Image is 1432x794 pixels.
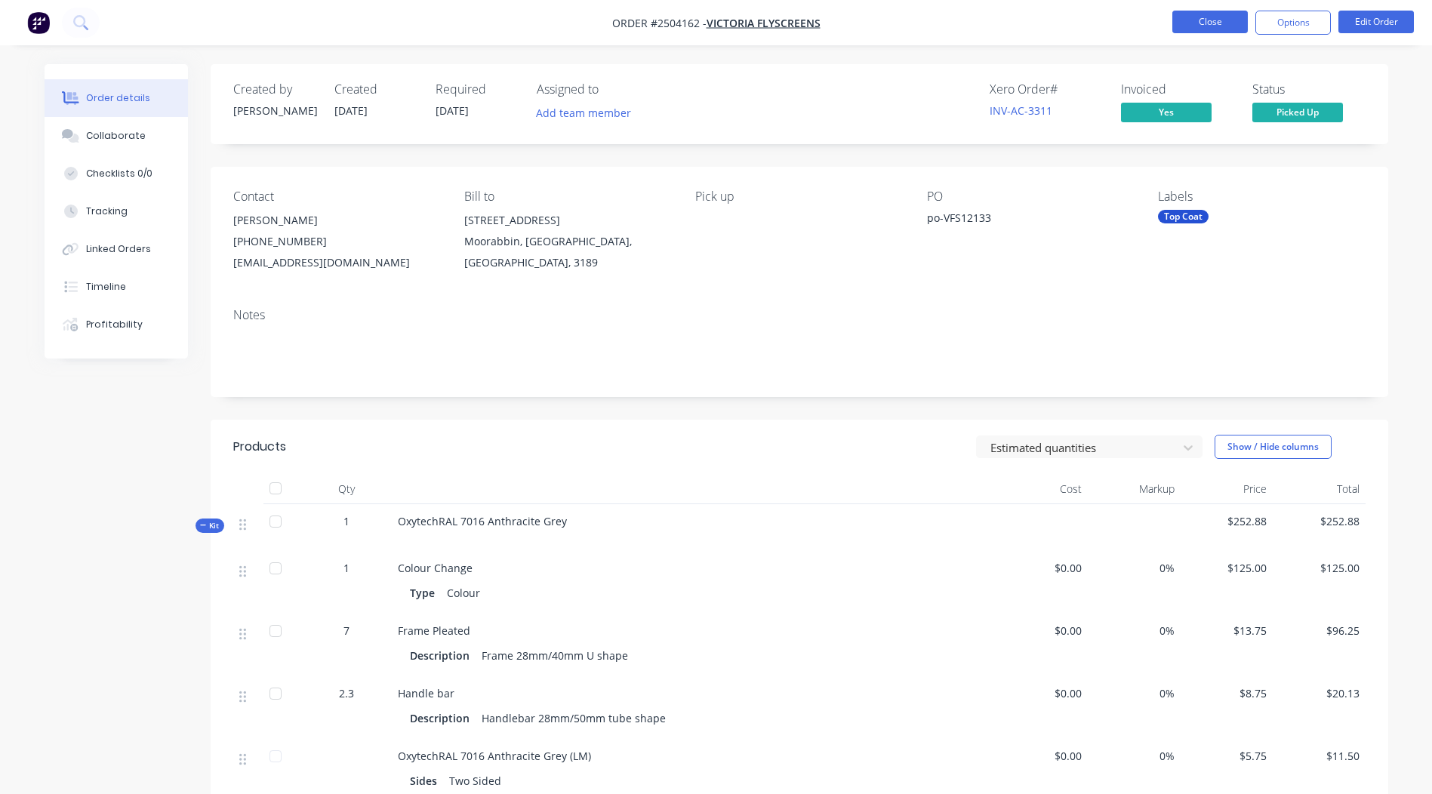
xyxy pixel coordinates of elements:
[200,520,220,531] span: Kit
[476,645,634,666] div: Frame 28mm/40mm U shape
[45,192,188,230] button: Tracking
[996,474,1089,504] div: Cost
[398,623,470,638] span: Frame Pleated
[1158,210,1209,223] div: Top Coat
[410,582,441,604] div: Type
[695,189,902,204] div: Pick up
[1181,474,1273,504] div: Price
[45,79,188,117] button: Order details
[334,103,368,118] span: [DATE]
[86,205,128,218] div: Tracking
[1252,103,1343,125] button: Picked Up
[86,318,143,331] div: Profitability
[990,82,1103,97] div: Xero Order #
[1094,685,1175,701] span: 0%
[301,474,392,504] div: Qty
[233,231,440,252] div: [PHONE_NUMBER]
[86,167,152,180] div: Checklists 0/0
[398,686,454,700] span: Handle bar
[233,438,286,456] div: Products
[443,770,507,792] div: Two Sided
[537,103,639,123] button: Add team member
[1252,82,1366,97] div: Status
[1121,103,1212,122] span: Yes
[86,242,151,256] div: Linked Orders
[339,685,354,701] span: 2.3
[476,707,672,729] div: Handlebar 28mm/50mm tube shape
[1279,623,1360,639] span: $96.25
[464,210,671,273] div: [STREET_ADDRESS]Moorabbin, [GEOGRAPHIC_DATA], [GEOGRAPHIC_DATA], 3189
[1279,748,1360,764] span: $11.50
[45,268,188,306] button: Timeline
[45,117,188,155] button: Collaborate
[410,770,443,792] div: Sides
[1252,103,1343,122] span: Picked Up
[1187,748,1267,764] span: $5.75
[1279,685,1360,701] span: $20.13
[45,155,188,192] button: Checklists 0/0
[1094,623,1175,639] span: 0%
[1002,685,1082,701] span: $0.00
[86,280,126,294] div: Timeline
[1279,513,1360,529] span: $252.88
[86,129,146,143] div: Collaborate
[334,82,417,97] div: Created
[398,514,567,528] span: OxytechRAL 7016 Anthracite Grey
[1187,560,1267,576] span: $125.00
[233,210,440,273] div: [PERSON_NAME][PHONE_NUMBER][EMAIL_ADDRESS][DOMAIN_NAME]
[927,210,1116,231] div: po-VFS12133
[1088,474,1181,504] div: Markup
[464,231,671,273] div: Moorabbin, [GEOGRAPHIC_DATA], [GEOGRAPHIC_DATA], 3189
[233,252,440,273] div: [EMAIL_ADDRESS][DOMAIN_NAME]
[1172,11,1248,33] button: Close
[528,103,639,123] button: Add team member
[86,91,150,105] div: Order details
[1002,560,1082,576] span: $0.00
[612,16,707,30] span: Order #2504162 -
[233,308,1366,322] div: Notes
[27,11,50,34] img: Factory
[1215,435,1332,459] button: Show / Hide columns
[233,189,440,204] div: Contact
[398,561,473,575] span: Colour Change
[1273,474,1366,504] div: Total
[1094,748,1175,764] span: 0%
[233,210,440,231] div: [PERSON_NAME]
[233,103,316,118] div: [PERSON_NAME]
[441,582,486,604] div: Colour
[1002,623,1082,639] span: $0.00
[343,623,350,639] span: 7
[1002,748,1082,764] span: $0.00
[398,749,591,763] span: OxytechRAL 7016 Anthracite Grey (LM)
[410,707,476,729] div: Description
[233,82,316,97] div: Created by
[1187,685,1267,701] span: $8.75
[343,560,350,576] span: 1
[1338,11,1414,33] button: Edit Order
[436,82,519,97] div: Required
[343,513,350,529] span: 1
[1158,189,1365,204] div: Labels
[1187,623,1267,639] span: $13.75
[1094,560,1175,576] span: 0%
[990,103,1052,118] a: INV-AC-3311
[707,16,821,30] a: Victoria Flyscreens
[464,210,671,231] div: [STREET_ADDRESS]
[45,230,188,268] button: Linked Orders
[45,306,188,343] button: Profitability
[410,645,476,666] div: Description
[1187,513,1267,529] span: $252.88
[927,189,1134,204] div: PO
[436,103,469,118] span: [DATE]
[537,82,688,97] div: Assigned to
[1121,82,1234,97] div: Invoiced
[1255,11,1331,35] button: Options
[464,189,671,204] div: Bill to
[196,519,224,533] button: Kit
[1279,560,1360,576] span: $125.00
